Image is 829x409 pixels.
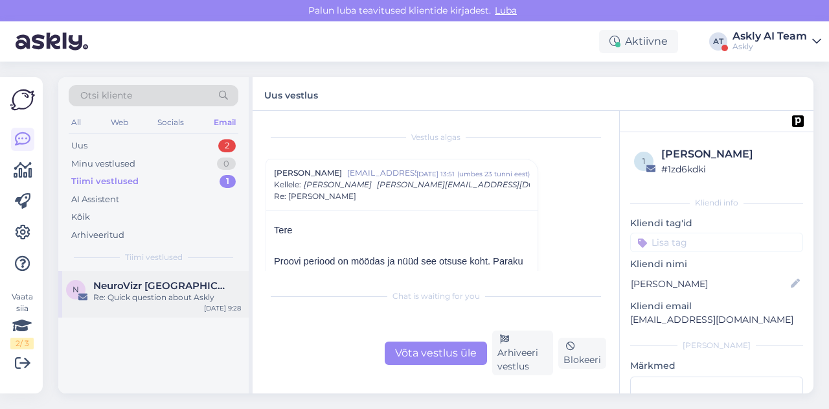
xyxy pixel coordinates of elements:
div: [DATE] 13:51 [416,169,455,179]
div: 2 [218,139,236,152]
div: Kõik [71,211,90,224]
div: AT [709,32,727,51]
div: Tiimi vestlused [71,175,139,188]
div: ( umbes 23 tunni eest ) [457,169,530,179]
div: Email [211,114,238,131]
div: Askly AI Team [732,31,807,41]
span: Proovi periood on möödas ja nüüd see otsuse koht. Paraku tundub, et ei kalkuleeri ennast see asi ... [274,256,523,360]
div: 2 / 3 [10,338,34,349]
input: Lisa nimi [631,277,788,291]
div: Askly [732,41,807,52]
div: Socials [155,114,187,131]
div: Minu vestlused [71,158,135,170]
a: Askly AI TeamAskly [732,31,821,52]
span: N [73,285,79,294]
div: Web [108,114,131,131]
div: [DATE] 9:28 [204,303,241,313]
p: [EMAIL_ADDRESS][DOMAIN_NAME] [630,313,803,327]
span: 1 [642,156,645,166]
input: Lisa tag [630,233,803,252]
p: Kliendi nimi [630,257,803,271]
span: [PERSON_NAME] [274,167,342,179]
div: 0 [217,158,236,170]
div: [PERSON_NAME] [661,146,799,162]
p: Märkmed [630,359,803,373]
div: Arhiveeritud [71,229,124,242]
div: Arhiveeri vestlus [492,331,553,375]
label: Uus vestlus [264,85,318,102]
div: Kliendi info [630,197,803,209]
div: AI Assistent [71,193,119,206]
span: Otsi kliente [80,89,132,102]
span: Tiimi vestlused [125,251,183,263]
div: Re: Quick question about Askly [93,292,241,303]
span: [PERSON_NAME] [304,180,372,189]
p: Kliendi email [630,299,803,313]
span: Tere [274,225,293,235]
div: # 1zd6kdki [661,162,799,176]
p: Kliendi tag'id [630,216,803,230]
span: [EMAIL_ADDRESS][DOMAIN_NAME] [347,167,416,179]
span: Luba [491,5,521,16]
div: Chat is waiting for you [266,290,606,302]
img: pd [792,115,804,127]
div: 1 [220,175,236,188]
img: Askly Logo [10,88,35,112]
span: [PERSON_NAME][EMAIL_ADDRESS][DOMAIN_NAME] [377,180,588,189]
span: Re: [PERSON_NAME] [274,191,356,202]
span: Kellele : [274,180,301,189]
div: Aktiivne [599,30,678,53]
div: Uus [71,139,87,152]
div: Võta vestlus üle [385,342,487,365]
div: All [69,114,84,131]
div: Vestlus algas [266,132,606,143]
span: NeuroVizr Switzerland [93,280,228,292]
div: Vaata siia [10,291,34,349]
div: Blokeeri [558,338,606,369]
div: [PERSON_NAME] [630,340,803,351]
